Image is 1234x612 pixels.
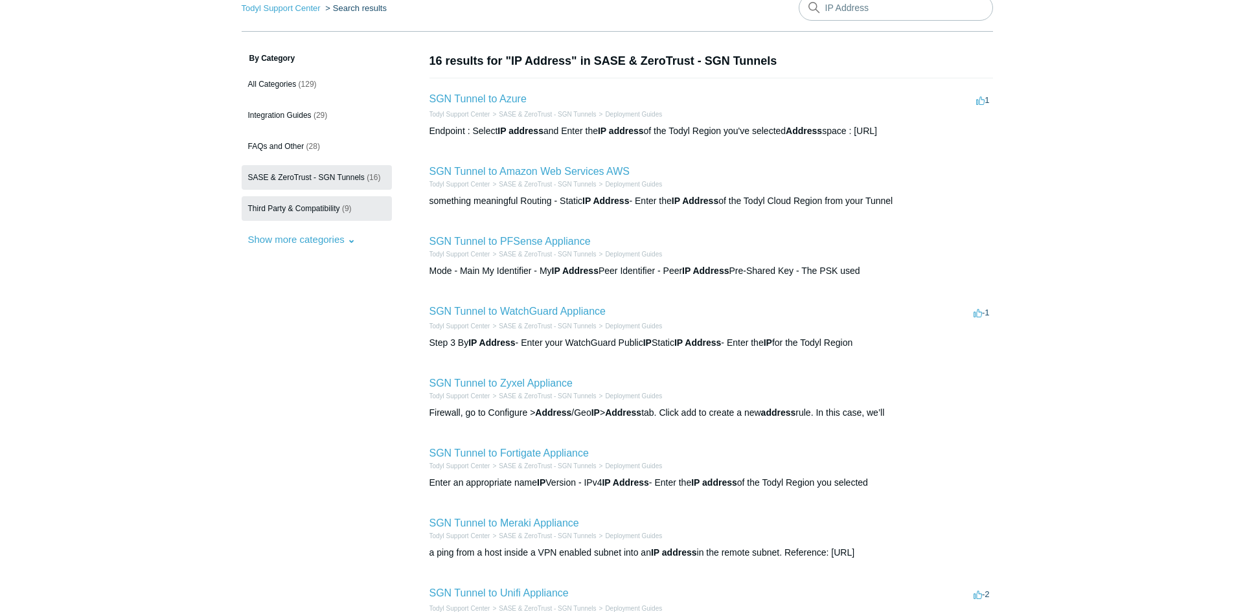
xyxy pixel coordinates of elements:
em: IP [591,407,600,418]
div: Mode - Main My Identifier - My Peer Identifier - Peer Pre-Shared Key - The PSK used [429,264,993,278]
a: Todyl Support Center [429,111,490,118]
li: SASE & ZeroTrust - SGN Tunnels [490,109,596,119]
li: Search results [323,3,387,13]
a: SASE & ZeroTrust - SGN Tunnels [499,251,596,258]
div: something meaningful Routing - Static - Enter the of the Todyl Cloud Region from your Tunnel [429,194,993,208]
li: SASE & ZeroTrust - SGN Tunnels [490,461,596,471]
li: Deployment Guides [597,461,663,471]
em: Address [535,407,571,418]
em: IP address [691,477,737,488]
em: IP [643,337,652,348]
span: (29) [314,111,327,120]
a: Deployment Guides [605,462,662,470]
a: SGN Tunnel to Unifi Appliance [429,587,569,598]
li: Deployment Guides [597,321,663,331]
span: SASE & ZeroTrust - SGN Tunnels [248,173,365,182]
a: SASE & ZeroTrust - SGN Tunnels [499,462,596,470]
a: All Categories (129) [242,72,392,96]
em: IP Address [468,337,515,348]
span: (9) [342,204,352,213]
span: (16) [367,173,380,182]
a: SASE & ZeroTrust - SGN Tunnels [499,323,596,330]
a: SASE & ZeroTrust - SGN Tunnels (16) [242,165,392,190]
span: -1 [974,308,990,317]
li: SASE & ZeroTrust - SGN Tunnels [490,321,596,331]
em: address [761,407,796,418]
a: Deployment Guides [605,605,662,612]
a: Integration Guides (29) [242,103,392,128]
a: Todyl Support Center [242,3,321,13]
em: Address [786,126,822,136]
li: Deployment Guides [597,391,663,401]
div: Firewall, go to Configure > /Geo > tab. Click add to create a new rule. In this case, we’ll [429,406,993,420]
a: Todyl Support Center [429,181,490,188]
div: Step 3 By - Enter your WatchGuard Public Static - Enter the for the Todyl Region [429,336,993,350]
a: SASE & ZeroTrust - SGN Tunnels [499,532,596,539]
a: SASE & ZeroTrust - SGN Tunnels [499,392,596,400]
li: Deployment Guides [597,249,663,259]
li: Deployment Guides [597,531,663,541]
li: Todyl Support Center [429,109,490,119]
li: Todyl Support Center [429,179,490,189]
a: Deployment Guides [605,111,662,118]
em: IP Address [672,196,718,206]
span: All Categories [248,80,297,89]
li: Todyl Support Center [242,3,323,13]
a: SGN Tunnel to WatchGuard Appliance [429,306,606,317]
a: SASE & ZeroTrust - SGN Tunnels [499,605,596,612]
button: Show more categories [242,227,362,251]
div: a ping from a host inside a VPN enabled subnet into an in the remote subnet. Reference: [URL] [429,546,993,560]
li: Deployment Guides [597,179,663,189]
a: Todyl Support Center [429,605,490,612]
li: Deployment Guides [597,109,663,119]
li: Todyl Support Center [429,461,490,471]
em: IP [764,337,772,348]
a: SGN Tunnel to Zyxel Appliance [429,378,573,389]
li: SASE & ZeroTrust - SGN Tunnels [490,391,596,401]
em: IP [537,477,545,488]
a: Todyl Support Center [429,323,490,330]
li: SASE & ZeroTrust - SGN Tunnels [490,249,596,259]
em: IP Address [582,196,629,206]
a: Deployment Guides [605,251,662,258]
h1: 16 results for "IP Address" in SASE & ZeroTrust - SGN Tunnels [429,52,993,70]
em: IP address [598,126,644,136]
a: Todyl Support Center [429,392,490,400]
a: SGN Tunnel to Fortigate Appliance [429,448,589,459]
a: Todyl Support Center [429,532,490,539]
em: Address [605,407,641,418]
a: Deployment Guides [605,392,662,400]
span: (28) [306,142,320,151]
li: Todyl Support Center [429,249,490,259]
a: Todyl Support Center [429,251,490,258]
li: Todyl Support Center [429,531,490,541]
a: SGN Tunnel to PFSense Appliance [429,236,591,247]
em: IP Address [552,266,599,276]
li: SASE & ZeroTrust - SGN Tunnels [490,179,596,189]
span: (129) [299,80,317,89]
li: SASE & ZeroTrust - SGN Tunnels [490,531,596,541]
a: Third Party & Compatibility (9) [242,196,392,221]
a: SASE & ZeroTrust - SGN Tunnels [499,181,596,188]
a: Deployment Guides [605,532,662,539]
a: Deployment Guides [605,323,662,330]
li: Todyl Support Center [429,321,490,331]
a: SGN Tunnel to Meraki Appliance [429,517,579,528]
div: Endpoint : Select and Enter the of the Todyl Region you've selected space : [URL] [429,124,993,138]
a: SASE & ZeroTrust - SGN Tunnels [499,111,596,118]
em: IP Address [682,266,729,276]
span: Integration Guides [248,111,312,120]
em: IP address [497,126,543,136]
em: IP Address [602,477,648,488]
a: SGN Tunnel to Amazon Web Services AWS [429,166,630,177]
span: Third Party & Compatibility [248,204,340,213]
h3: By Category [242,52,392,64]
em: IP Address [674,337,721,348]
span: FAQs and Other [248,142,304,151]
em: IP address [651,547,697,558]
span: 1 [976,95,989,105]
a: Todyl Support Center [429,462,490,470]
span: -2 [974,589,990,599]
a: FAQs and Other (28) [242,134,392,159]
a: SGN Tunnel to Azure [429,93,527,104]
